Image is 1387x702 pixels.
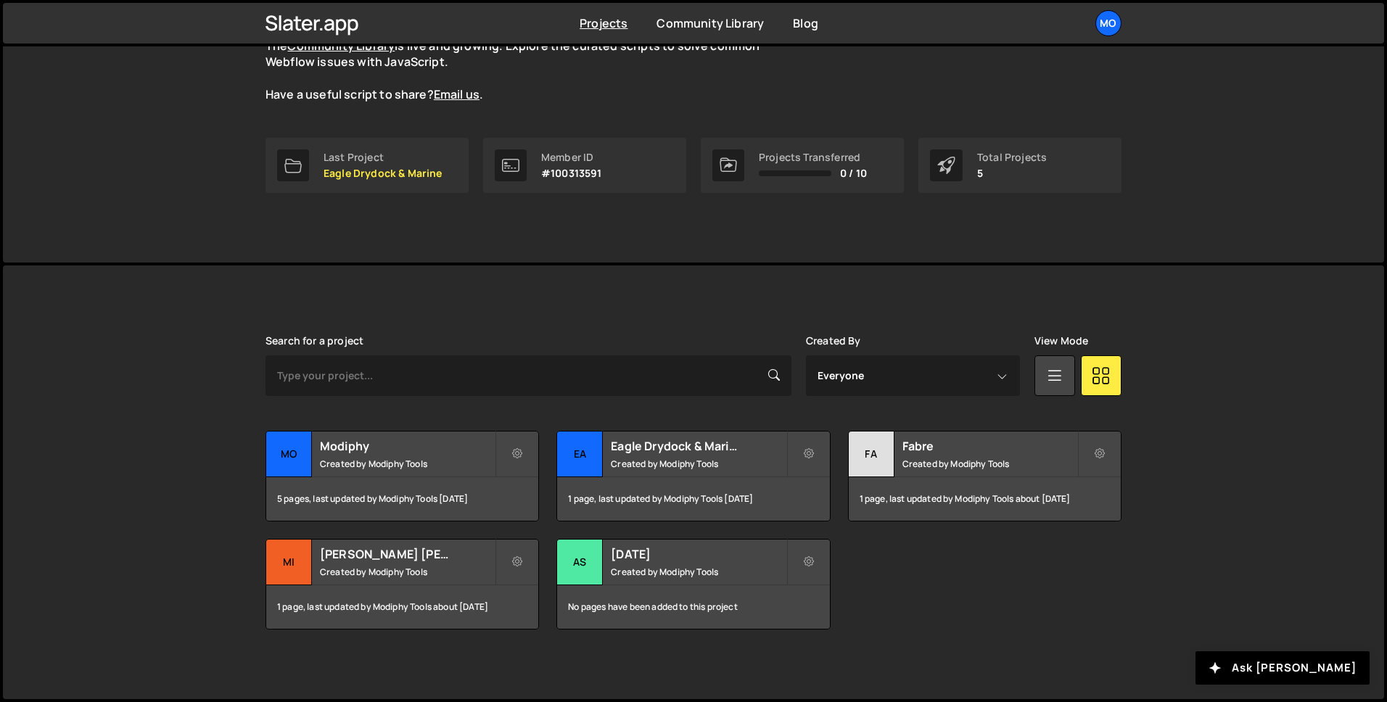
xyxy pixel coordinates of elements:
p: 5 [977,168,1047,179]
a: Projects [580,15,627,31]
button: Ask [PERSON_NAME] [1195,651,1370,685]
div: Last Project [324,152,443,163]
small: Created by Modiphy Tools [611,566,786,578]
p: The is live and growing. Explore the curated scripts to solve common Webflow issues with JavaScri... [266,38,788,103]
h2: [PERSON_NAME] [PERSON_NAME] [320,546,495,562]
div: 1 page, last updated by Modiphy Tools [DATE] [557,477,829,521]
a: Ea Eagle Drydock & Marine Created by Modiphy Tools 1 page, last updated by Modiphy Tools [DATE] [556,431,830,521]
label: View Mode [1034,335,1088,347]
div: Member ID [541,152,602,163]
label: Search for a project [266,335,363,347]
div: As [557,540,603,585]
a: Fa Fabre Created by Modiphy Tools 1 page, last updated by Modiphy Tools about [DATE] [848,431,1121,521]
small: Created by Modiphy Tools [611,458,786,470]
small: Created by Modiphy Tools [320,566,495,578]
div: 1 page, last updated by Modiphy Tools about [DATE] [849,477,1121,521]
div: Fa [849,431,894,477]
a: Blog [793,15,818,31]
div: 5 pages, last updated by Modiphy Tools [DATE] [266,477,538,521]
div: 1 page, last updated by Modiphy Tools about [DATE] [266,585,538,629]
a: As [DATE] Created by Modiphy Tools No pages have been added to this project [556,539,830,629]
small: Created by Modiphy Tools [902,458,1077,470]
small: Created by Modiphy Tools [320,458,495,470]
a: Last Project Eagle Drydock & Marine [266,138,469,193]
div: No pages have been added to this project [557,585,829,629]
h2: Eagle Drydock & Marine [611,438,786,454]
div: Total Projects [977,152,1047,163]
span: 0 / 10 [840,168,867,179]
div: Ea [557,431,603,477]
a: Mo Modiphy Created by Modiphy Tools 5 pages, last updated by Modiphy Tools [DATE] [266,431,539,521]
a: Email us [434,86,480,102]
input: Type your project... [266,355,791,396]
a: Community Library [657,15,764,31]
label: Created By [806,335,861,347]
div: Mo [266,431,312,477]
h2: Fabre [902,438,1077,454]
a: Mo [1095,10,1121,36]
p: #100313591 [541,168,602,179]
h2: Modiphy [320,438,495,454]
div: Mi [266,540,312,585]
div: Projects Transferred [759,152,867,163]
h2: [DATE] [611,546,786,562]
a: Mi [PERSON_NAME] [PERSON_NAME] Created by Modiphy Tools 1 page, last updated by Modiphy Tools abo... [266,539,539,629]
p: Eagle Drydock & Marine [324,168,443,179]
